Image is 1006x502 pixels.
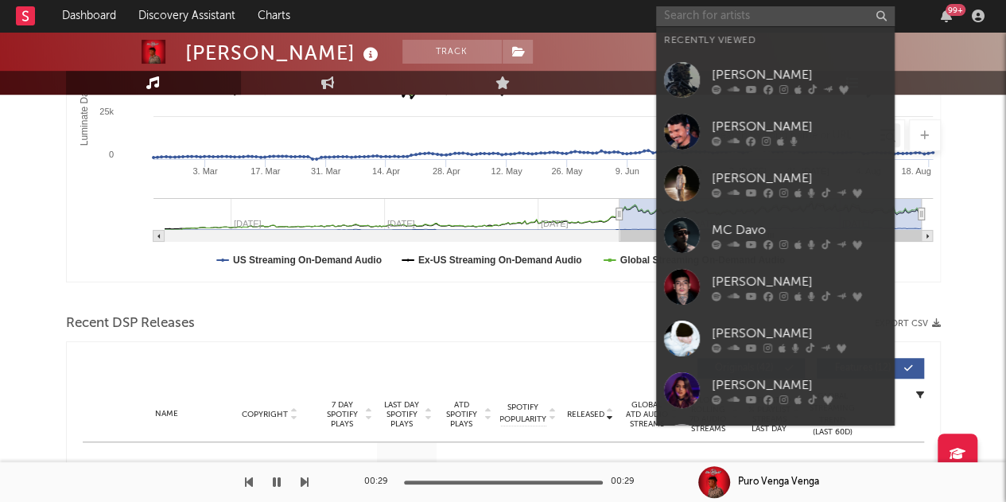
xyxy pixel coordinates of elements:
[712,376,887,395] div: [PERSON_NAME]
[402,40,502,64] button: Track
[99,107,114,116] text: 25k
[185,40,383,66] div: [PERSON_NAME]
[381,400,423,429] span: Last Day Spotify Plays
[615,166,639,176] text: 9. Jun
[738,475,819,489] div: Puro Venga Venga
[321,400,363,429] span: 7 Day Spotify Plays
[567,410,604,419] span: Released
[712,272,887,291] div: [PERSON_NAME]
[620,255,785,266] text: Global Streaming On-Demand Audio
[656,261,895,313] a: [PERSON_NAME]
[115,408,219,420] div: Name
[656,313,895,364] a: [PERSON_NAME]
[656,416,895,468] a: [DEMOGRAPHIC_DATA]
[233,255,382,266] text: US Streaming On-Demand Audio
[432,166,460,176] text: 28. Apr
[491,166,522,176] text: 12. May
[625,400,669,429] span: Global ATD Audio Streams
[712,117,887,136] div: [PERSON_NAME]
[371,166,399,176] text: 14. Apr
[79,45,90,146] text: Luminate Daily Streams
[656,6,895,26] input: Search for artists
[712,65,887,84] div: [PERSON_NAME]
[192,166,218,176] text: 3. Mar
[551,166,583,176] text: 26. May
[108,150,113,159] text: 0
[418,255,581,266] text: Ex-US Streaming On-Demand Audio
[946,4,965,16] div: 99 +
[364,473,396,492] div: 00:29
[712,220,887,239] div: MC Davo
[310,166,340,176] text: 31. Mar
[656,106,895,158] a: [PERSON_NAME]
[441,400,483,429] span: ATD Spotify Plays
[712,324,887,343] div: [PERSON_NAME]
[656,364,895,416] a: [PERSON_NAME]
[901,166,930,176] text: 18. Aug
[712,169,887,188] div: [PERSON_NAME]
[66,314,195,333] span: Recent DSP Releases
[656,54,895,106] a: [PERSON_NAME]
[242,410,288,419] span: Copyright
[611,473,643,492] div: 00:29
[251,166,281,176] text: 17. Mar
[664,31,887,50] div: Recently Viewed
[499,402,546,426] span: Spotify Popularity
[656,158,895,209] a: [PERSON_NAME]
[656,209,895,261] a: MC Davo
[875,319,941,329] button: Export CSV
[941,10,952,22] button: 99+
